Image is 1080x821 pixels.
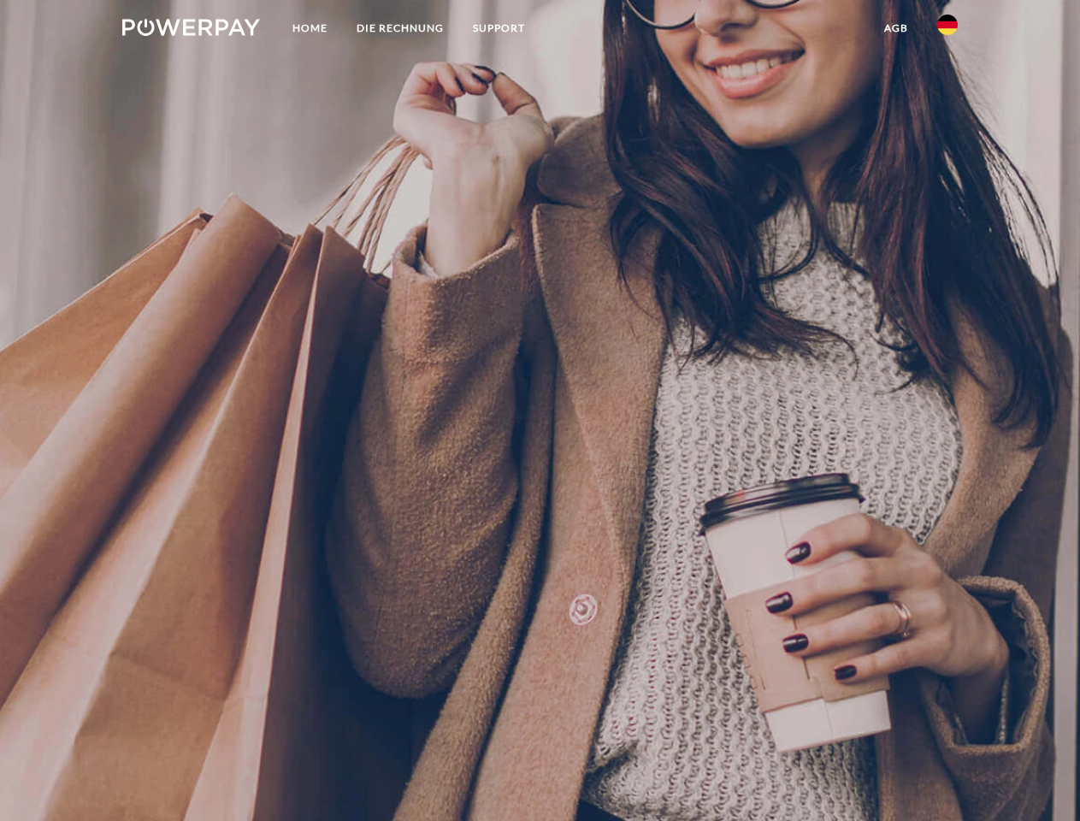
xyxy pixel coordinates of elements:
[458,13,540,44] a: SUPPORT
[870,13,923,44] a: agb
[342,13,458,44] a: DIE RECHNUNG
[278,13,342,44] a: Home
[937,15,958,35] img: de
[122,19,260,36] img: logo-powerpay-white.svg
